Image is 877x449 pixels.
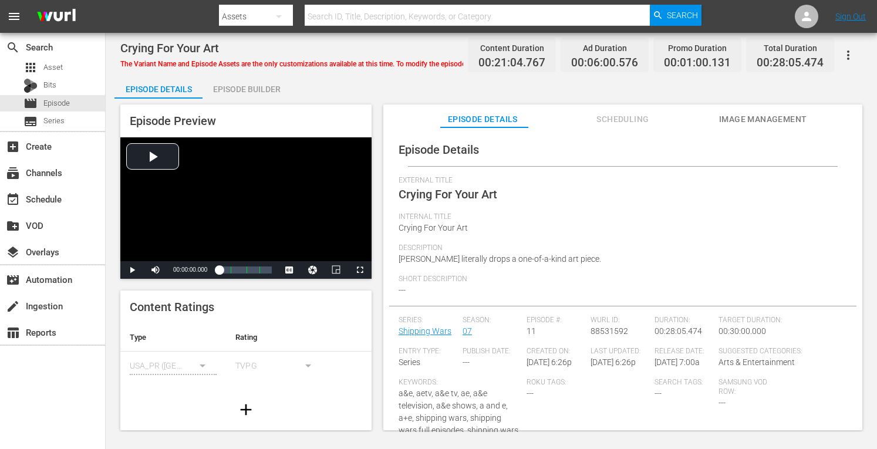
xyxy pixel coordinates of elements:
button: Play [120,261,144,279]
th: Type [120,323,226,352]
span: Short Description [399,275,841,284]
span: Crying For Your Art [399,223,468,232]
span: --- [399,285,406,295]
span: Description [399,244,841,253]
div: Video Player [120,137,372,279]
button: Jump To Time [301,261,325,279]
span: Ingestion [6,299,20,313]
span: Image Management [719,112,807,127]
span: 00:01:00.131 [664,56,731,70]
button: Fullscreen [348,261,372,279]
div: TVPG [235,349,322,382]
div: Content Duration [478,40,545,56]
span: [DATE] 6:26p [527,357,572,367]
span: 00:28:05.474 [655,326,702,336]
span: Created On: [527,347,585,356]
span: Scheduling [579,112,667,127]
span: 88531592 [591,326,628,336]
span: Asset [43,62,63,73]
span: Arts & Entertainment [719,357,795,367]
span: Series [23,114,38,129]
span: Roku Tags: [527,378,649,387]
button: Picture-in-Picture [325,261,348,279]
a: Shipping Wars [399,326,451,336]
span: --- [719,398,726,407]
span: Last Updated: [591,347,649,356]
span: Crying For Your Art [399,187,497,201]
span: Target Duration: [719,316,841,325]
span: Duration: [655,316,713,325]
button: Episode Details [114,75,203,99]
span: Automation [6,273,20,287]
span: --- [655,389,662,398]
span: Entry Type: [399,347,457,356]
span: [DATE] 7:00a [655,357,700,367]
span: Episode Details [399,143,479,157]
div: USA_PR ([GEOGRAPHIC_DATA]) [130,349,217,382]
button: Search [650,5,701,26]
span: Search Tags: [655,378,713,387]
button: Mute [144,261,167,279]
div: Progress Bar [219,266,272,274]
span: Series [399,357,420,367]
span: Schedule [6,193,20,207]
span: Bits [43,79,56,91]
div: Bits [23,79,38,93]
span: Suggested Categories: [719,347,841,356]
div: Episode Builder [203,75,291,103]
span: Publish Date: [463,347,521,356]
span: Episode [43,97,70,109]
span: Crying For Your Art [120,41,219,55]
span: 11 [527,326,536,336]
span: Episode Preview [130,114,216,128]
span: Series: [399,316,457,325]
span: Internal Title [399,212,841,222]
th: Rating [226,323,332,352]
span: 00:30:00.000 [719,326,766,336]
span: 00:06:00.576 [571,56,638,70]
span: Search [6,40,20,55]
span: External Title [399,176,841,185]
table: simple table [120,323,372,388]
span: VOD [6,219,20,233]
span: menu [7,9,21,23]
span: [DATE] 6:26p [591,357,636,367]
span: Episode #: [527,316,585,325]
span: Search [667,5,698,26]
img: ans4CAIJ8jUAAAAAAAAAAAAAAAAAAAAAAAAgQb4GAAAAAAAAAAAAAAAAAAAAAAAAJMjXAAAAAAAAAAAAAAAAAAAAAAAAgAT5G... [28,3,85,31]
div: Promo Duration [664,40,731,56]
span: Overlays [6,245,20,259]
a: Sign Out [835,12,866,21]
span: 00:00:00.000 [173,266,207,273]
span: Wurl ID: [591,316,649,325]
a: 07 [463,326,472,336]
span: --- [463,357,470,367]
span: Season: [463,316,521,325]
span: Content Ratings [130,300,214,314]
span: --- [527,389,534,398]
span: Episode [23,96,38,110]
div: Total Duration [757,40,824,56]
span: Reports [6,326,20,340]
span: Samsung VOD Row: [719,378,777,397]
span: Keywords: [399,378,521,387]
span: Channels [6,166,20,180]
span: Create [6,140,20,154]
span: Asset [23,60,38,75]
button: Episode Builder [203,75,291,99]
span: Series [43,115,65,127]
span: 00:21:04.767 [478,56,545,70]
span: Episode Details [438,112,527,127]
div: Episode Details [114,75,203,103]
span: Release Date: [655,347,713,356]
span: 00:28:05.474 [757,56,824,70]
button: Captions [278,261,301,279]
span: [PERSON_NAME] literally drops a one-of-a-kind art piece. [399,254,601,264]
div: Ad Duration [571,40,638,56]
span: The Variant Name and Episode Assets are the only customizations available at this time. To modify... [120,60,601,68]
